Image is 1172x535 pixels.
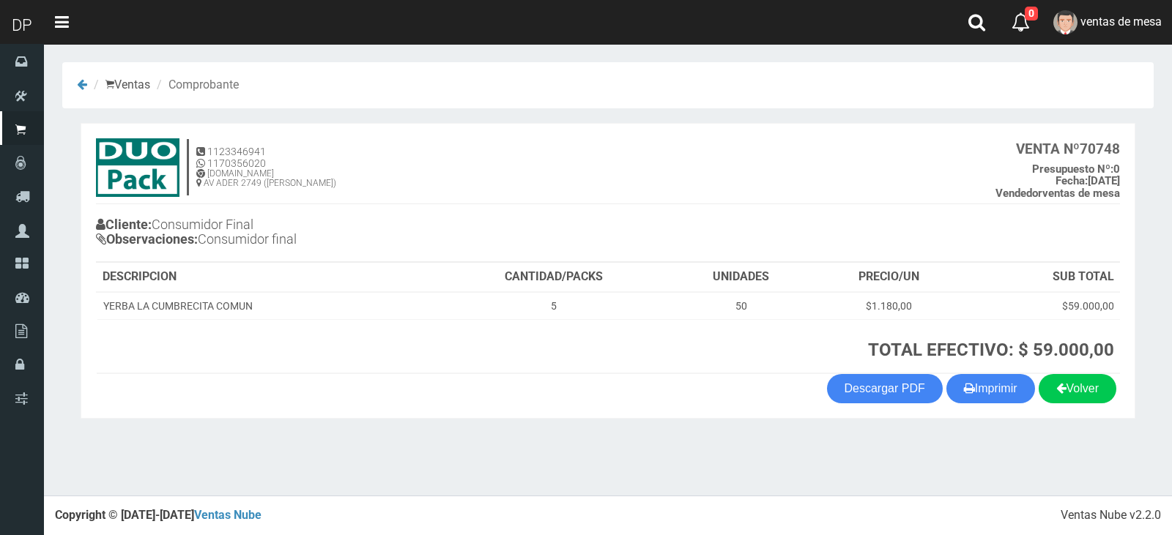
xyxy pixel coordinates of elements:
td: $59.000,00 [965,292,1120,320]
li: Ventas [90,77,150,94]
th: UNIDADES [670,263,813,292]
strong: Vendedor [995,187,1042,200]
li: Comprobante [153,77,239,94]
img: User Image [1053,10,1078,34]
h4: Consumidor Final Consumidor final [96,214,608,254]
button: Imprimir [946,374,1035,403]
strong: VENTA Nº [1016,141,1080,157]
td: 5 [438,292,670,320]
strong: Fecha: [1056,174,1088,187]
th: CANTIDAD/PACKS [438,263,670,292]
th: SUB TOTAL [965,263,1120,292]
span: 0 [1025,7,1038,20]
a: Descargar PDF [827,374,943,403]
strong: Copyright © [DATE]-[DATE] [55,508,262,522]
td: $1.180,00 [813,292,966,320]
a: Ventas Nube [194,508,262,522]
span: ventas de mesa [1080,15,1162,29]
img: 15ec80cb8f772e35c0579ae6ae841c79.jpg [96,138,179,197]
b: 0 [1032,162,1120,176]
strong: Presupuesto Nº: [1032,162,1113,176]
h5: 1123346941 1170356020 [196,146,336,169]
td: YERBA LA CUMBRECITA COMUN [97,292,438,320]
th: PRECIO/UN [813,263,966,292]
b: ventas de mesa [995,187,1120,200]
div: Ventas Nube v2.2.0 [1061,507,1161,524]
b: [DATE] [1056,174,1120,187]
b: Cliente: [96,217,152,232]
h6: [DOMAIN_NAME] AV ADER 2749 ([PERSON_NAME]) [196,169,336,188]
b: 70748 [1016,141,1120,157]
td: 50 [670,292,813,320]
th: DESCRIPCION [97,263,438,292]
a: Volver [1039,374,1116,403]
strong: TOTAL EFECTIVO: $ 59.000,00 [868,340,1114,360]
b: Observaciones: [96,231,198,247]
